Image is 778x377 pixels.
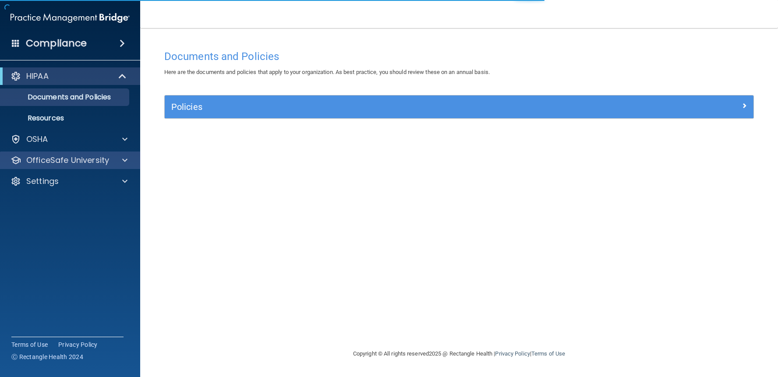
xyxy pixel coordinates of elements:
a: OSHA [11,134,127,144]
span: Here are the documents and policies that apply to your organization. As best practice, you should... [164,69,490,75]
p: Documents and Policies [6,93,125,102]
h4: Compliance [26,37,87,49]
h5: Policies [171,102,600,112]
p: OfficeSafe University [26,155,109,166]
iframe: Drift Widget Chat Controller [626,315,767,350]
a: Privacy Policy [495,350,530,357]
p: Resources [6,114,125,123]
a: Settings [11,176,127,187]
span: Ⓒ Rectangle Health 2024 [11,352,83,361]
img: PMB logo [11,9,130,27]
p: HIPAA [26,71,49,81]
a: OfficeSafe University [11,155,127,166]
a: Policies [171,100,747,114]
a: Terms of Use [531,350,565,357]
a: HIPAA [11,71,127,81]
h4: Documents and Policies [164,51,754,62]
p: OSHA [26,134,48,144]
a: Terms of Use [11,340,48,349]
div: Copyright © All rights reserved 2025 @ Rectangle Health | | [299,340,619,368]
a: Privacy Policy [58,340,98,349]
p: Settings [26,176,59,187]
